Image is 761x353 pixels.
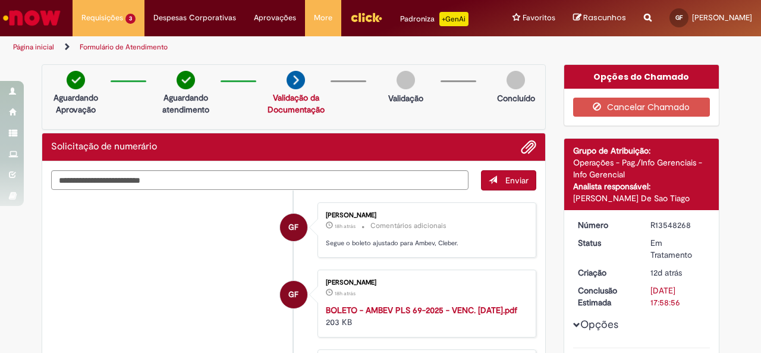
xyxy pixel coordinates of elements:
[268,92,325,115] a: Validação da Documentação
[650,285,706,308] div: [DATE] 17:58:56
[650,267,682,278] time: 18/09/2025 16:34:00
[692,13,752,23] span: [PERSON_NAME]
[287,71,305,89] img: arrow-next.png
[505,175,529,186] span: Enviar
[573,13,626,24] a: Rascunhos
[326,305,517,315] a: BOLETO - AMBEV PLS 69-2025 - VENC. [DATE].pdf
[81,12,123,24] span: Requisições
[335,290,356,297] span: 18h atrás
[400,12,468,26] div: Padroniza
[9,36,498,58] ul: Trilhas de página
[481,170,536,190] button: Enviar
[314,12,332,24] span: More
[1,6,62,30] img: ServiceNow
[153,12,236,24] span: Despesas Corporativas
[47,92,105,115] p: Aguardando Aprovação
[326,212,524,219] div: [PERSON_NAME]
[326,304,524,328] div: 203 KB
[573,157,710,180] div: Operações - Pag./Info Gerenciais - Info Gerencial
[521,139,536,155] button: Adicionar anexos
[80,42,168,52] a: Formulário de Atendimento
[650,219,706,231] div: R13548268
[397,71,415,89] img: img-circle-grey.png
[497,92,535,104] p: Concluído
[370,221,446,231] small: Comentários adicionais
[326,239,524,248] p: Segue o boleto ajustado para Ambev, Cleber.
[177,71,195,89] img: check-circle-green.png
[288,280,298,309] span: GF
[573,98,710,117] button: Cancelar Chamado
[125,14,136,24] span: 3
[573,145,710,157] div: Grupo de Atribuição:
[569,237,642,249] dt: Status
[507,71,525,89] img: img-circle-grey.png
[335,223,356,230] span: 18h atrás
[280,281,307,308] div: Gabriel Ribeiro Freire
[569,285,642,308] dt: Conclusão Estimada
[280,214,307,241] div: Gabriel Ribeiro Freire
[573,192,710,204] div: [PERSON_NAME] De Sao Tiago
[288,213,298,242] span: GF
[157,92,215,115] p: Aguardando atendimento
[569,219,642,231] dt: Número
[583,12,626,23] span: Rascunhos
[439,12,468,26] p: +GenAi
[650,267,682,278] span: 12d atrás
[350,8,382,26] img: click_logo_yellow_360x200.png
[569,267,642,279] dt: Criação
[326,279,524,286] div: [PERSON_NAME]
[335,223,356,230] time: 29/09/2025 17:56:24
[650,267,706,279] div: 18/09/2025 16:34:00
[254,12,296,24] span: Aprovações
[67,71,85,89] img: check-circle-green.png
[388,92,423,104] p: Validação
[51,170,468,190] textarea: Digite sua mensagem aqui...
[523,12,555,24] span: Favoritos
[564,65,719,89] div: Opções do Chamado
[650,237,706,261] div: Em Tratamento
[675,14,683,21] span: GF
[13,42,54,52] a: Página inicial
[51,142,157,152] h2: Solicitação de numerário Histórico de tíquete
[573,180,710,192] div: Analista responsável:
[335,290,356,297] time: 29/09/2025 17:54:06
